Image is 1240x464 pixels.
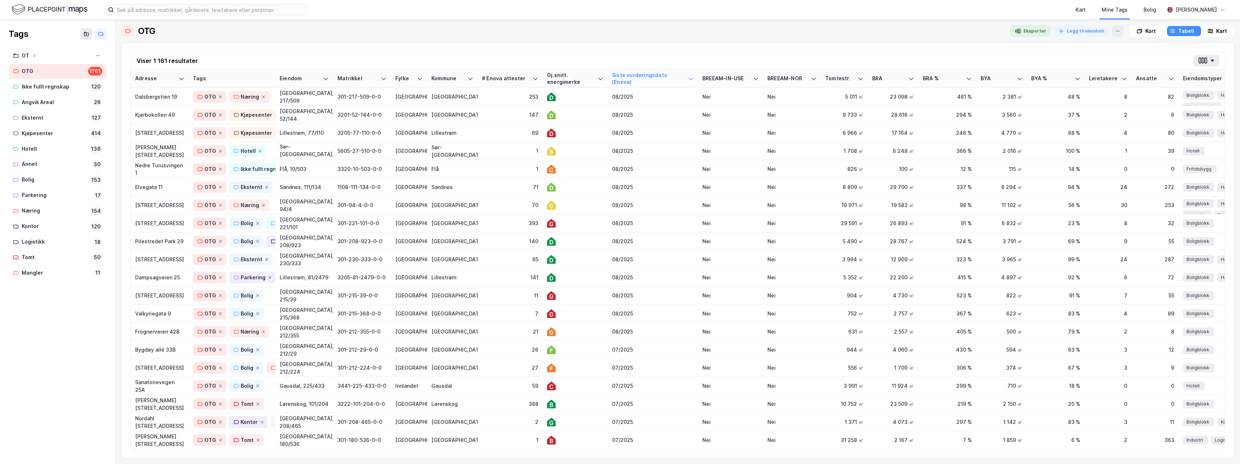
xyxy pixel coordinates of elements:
div: 120 [90,222,102,231]
div: 82 [1136,93,1174,100]
div: [GEOGRAPHIC_DATA] [395,93,423,100]
div: 393 [482,219,538,227]
div: 08/2025 [612,274,694,281]
a: OTG1161 [9,64,107,79]
a: Bolig153 [9,172,107,187]
div: Tags [193,75,271,82]
div: OTG [204,273,216,282]
div: 8 809 ㎡ [825,183,864,191]
div: Kjøpesenter [241,129,272,137]
div: Lillestrøm [431,274,473,281]
div: [GEOGRAPHIC_DATA] [395,165,423,173]
div: 246 % [923,129,972,137]
div: 56 % [1031,201,1080,209]
div: Elvegata 11 [135,183,184,191]
div: Sandnes [431,183,473,191]
div: [STREET_ADDRESS] [135,255,184,263]
div: Angvik Areal [22,98,90,107]
span: Fritidsbygg [1187,165,1211,173]
div: Tomtestr. [825,75,855,82]
div: [GEOGRAPHIC_DATA] [395,310,423,317]
div: 141 [482,274,538,281]
div: Kjøpesenter [22,129,87,138]
div: 294 % [923,111,972,119]
div: Bolig [1144,5,1156,14]
div: Nei [767,147,817,155]
div: 08/2025 [612,292,694,299]
div: 11 [94,268,102,277]
div: [GEOGRAPHIC_DATA], 94/4 [280,198,329,213]
div: 1108-111-134-0-0 [337,183,387,191]
div: 4 897 ㎡ [981,274,1022,281]
a: Annet30 [9,157,107,172]
div: OTG [204,309,216,318]
div: 22 200 ㎡ [872,274,914,281]
div: Kontrollprogram for chat [1078,173,1240,464]
div: 1161 [88,67,102,76]
div: 08/2025 [612,93,694,100]
div: 366 % [923,147,972,155]
div: 7 [482,310,538,317]
div: OTG [204,291,216,300]
button: Legg til eiendom [1054,25,1109,37]
div: 08/2025 [612,129,694,137]
div: Dampsagveien 25 [135,274,184,281]
div: BREEAM-NOR [767,75,808,82]
a: Logistikk18 [9,235,107,249]
div: Fylke [395,75,414,82]
div: 147 [482,111,538,119]
div: Nedre Turusvingen 1 [135,162,184,177]
div: 5 011 ㎡ [825,93,864,100]
div: [GEOGRAPHIC_DATA] [395,111,423,119]
div: BYA % [1031,75,1072,82]
div: 414 [90,129,102,138]
a: Kontor120 [9,219,107,234]
a: Ikke fullt regnskap120 [9,80,107,94]
div: 822 ㎡ [981,292,1022,299]
span: Boligblokk [1187,91,1209,99]
div: [GEOGRAPHIC_DATA] [431,219,473,227]
div: [GEOGRAPHIC_DATA] [431,292,473,299]
span: Handel [1221,91,1237,99]
div: [STREET_ADDRESS] [135,219,184,227]
div: 0 [1089,165,1127,173]
div: 8 [1089,93,1127,100]
div: 29 700 ㎡ [872,183,914,191]
div: 3 791 ㎡ [981,237,1022,245]
div: Nei [767,292,817,299]
div: 65 [482,255,538,263]
div: Hotell [241,147,256,155]
div: Adresse [135,75,176,82]
div: OTG [204,111,216,119]
div: OTG [204,93,216,101]
div: Hotell [22,145,87,154]
div: [GEOGRAPHIC_DATA] [395,129,423,137]
div: 4 730 ㎡ [872,292,914,299]
div: 301-215-39-0-0 [337,292,387,299]
div: 98 % [923,201,972,209]
div: Tags [9,28,28,40]
div: 337 % [923,183,972,191]
div: Lillestrøm, 77/110 [280,129,329,137]
div: Parkering [22,191,91,200]
div: Eiendom [280,75,320,82]
div: OTG [204,183,216,192]
div: Dalsbergstien 19 [135,93,184,100]
div: 904 ㎡ [825,292,864,299]
div: 2 [1089,111,1127,119]
div: 91 % [1031,292,1080,299]
div: OTG [204,147,216,155]
div: [GEOGRAPHIC_DATA] [395,147,423,155]
div: 08/2025 [612,255,694,263]
div: 3 560 ㎡ [981,111,1022,119]
div: OT [22,51,29,60]
div: 39 [1136,147,1174,155]
div: Lillestrøm [431,129,473,137]
div: Siste vurderingsdato (Enova) [612,72,685,85]
div: 08/2025 [612,147,694,155]
div: Nei [767,129,817,137]
div: [STREET_ADDRESS] [135,292,184,299]
div: Ikke fullt regnskap [22,82,87,91]
div: 8 294 ㎡ [981,183,1022,191]
div: Næring [22,206,87,215]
